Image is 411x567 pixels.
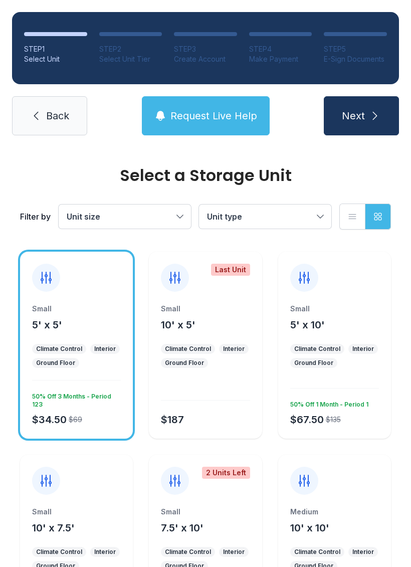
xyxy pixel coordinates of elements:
span: 10' x 7.5' [32,522,75,534]
button: 10' x 10' [290,521,329,535]
div: Climate Control [36,345,82,353]
div: Select Unit [24,54,87,64]
div: Interior [223,345,245,353]
div: Ground Floor [165,359,204,367]
span: Unit size [67,212,100,222]
div: E-Sign Documents [324,54,387,64]
div: 50% Off 1 Month - Period 1 [286,397,368,409]
div: $187 [161,413,184,427]
div: Ground Floor [36,359,75,367]
span: 10' x 5' [161,319,195,331]
div: $69 [69,415,82,425]
div: Filter by [20,211,51,223]
div: $67.50 [290,413,324,427]
div: Small [32,304,121,314]
div: Small [161,507,250,517]
div: $135 [326,415,341,425]
div: Interior [223,548,245,556]
div: STEP 5 [324,44,387,54]
span: 10' x 10' [290,522,329,534]
span: Request Live Help [170,109,257,123]
div: Climate Control [165,548,211,556]
div: Small [290,304,379,314]
button: Unit size [59,205,191,229]
div: Climate Control [294,548,340,556]
span: 5' x 10' [290,319,325,331]
div: Last Unit [211,264,250,276]
button: 5' x 10' [290,318,325,332]
div: Interior [94,345,116,353]
button: 5' x 5' [32,318,62,332]
div: Small [161,304,250,314]
div: Interior [352,345,374,353]
div: Interior [352,548,374,556]
div: Medium [290,507,379,517]
span: Unit type [207,212,242,222]
div: Climate Control [36,548,82,556]
span: 5' x 5' [32,319,62,331]
button: Unit type [199,205,331,229]
div: Small [32,507,121,517]
div: Climate Control [165,345,211,353]
button: 10' x 7.5' [32,521,75,535]
div: Ground Floor [294,359,333,367]
div: STEP 1 [24,44,87,54]
div: STEP 2 [99,44,162,54]
div: 2 Units Left [202,467,250,479]
div: 50% Off 3 Months - Period 123 [28,389,121,409]
button: 7.5' x 10' [161,521,203,535]
div: Interior [94,548,116,556]
div: STEP 3 [174,44,237,54]
span: Back [46,109,69,123]
button: 10' x 5' [161,318,195,332]
div: STEP 4 [249,44,312,54]
div: Select a Storage Unit [20,167,391,183]
div: Create Account [174,54,237,64]
div: Select Unit Tier [99,54,162,64]
span: Next [342,109,365,123]
span: 7.5' x 10' [161,522,203,534]
div: Make Payment [249,54,312,64]
div: $34.50 [32,413,67,427]
div: Climate Control [294,345,340,353]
